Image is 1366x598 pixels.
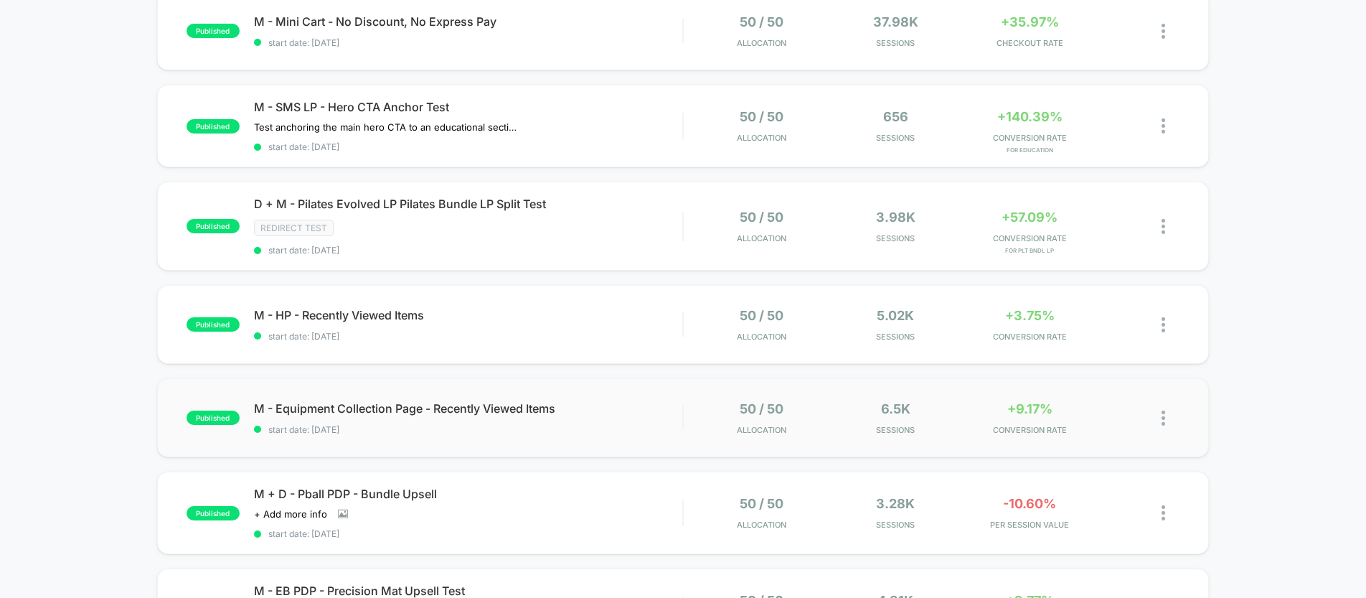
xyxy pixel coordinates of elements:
[737,520,786,530] span: Allocation
[254,141,682,152] span: start date: [DATE]
[1162,24,1165,39] img: close
[740,401,783,416] span: 50 / 50
[966,38,1093,48] span: CHECKOUT RATE
[1162,118,1165,134] img: close
[832,425,959,435] span: Sessions
[877,308,914,323] span: 5.02k
[254,14,682,29] span: M - Mini Cart - No Discount, No Express Pay
[254,508,327,520] span: + Add more info
[1003,496,1056,511] span: -10.60%
[1001,14,1059,29] span: +35.97%
[966,332,1093,342] span: CONVERSION RATE
[873,14,918,29] span: 37.98k
[187,411,240,425] span: published
[740,210,783,225] span: 50 / 50
[737,332,786,342] span: Allocation
[254,308,682,322] span: M - HP - Recently Viewed Items
[254,37,682,48] span: start date: [DATE]
[254,245,682,256] span: start date: [DATE]
[187,219,240,233] span: published
[832,38,959,48] span: Sessions
[1162,317,1165,332] img: close
[966,247,1093,254] span: for PLT BNDL LP
[740,496,783,511] span: 50 / 50
[254,220,334,236] span: Redirect Test
[737,38,786,48] span: Allocation
[254,401,682,416] span: M - Equipment Collection Page - Recently Viewed Items
[254,331,682,342] span: start date: [DATE]
[881,401,910,416] span: 6.5k
[1005,308,1055,323] span: +3.75%
[1162,505,1165,520] img: close
[966,146,1093,154] span: for Education
[876,496,915,511] span: 3.28k
[254,424,682,435] span: start date: [DATE]
[254,528,682,539] span: start date: [DATE]
[997,109,1063,124] span: +140.39%
[966,520,1093,530] span: PER SESSION VALUE
[740,308,783,323] span: 50 / 50
[254,487,682,501] span: M + D - Pball PDP - Bundle Upsell
[832,520,959,530] span: Sessions
[737,133,786,143] span: Allocation
[876,210,915,225] span: 3.98k
[740,109,783,124] span: 50 / 50
[187,506,240,520] span: published
[1162,411,1165,426] img: close
[832,233,959,243] span: Sessions
[737,233,786,243] span: Allocation
[1162,219,1165,234] img: close
[187,317,240,332] span: published
[187,24,240,38] span: published
[1002,210,1058,225] span: +57.09%
[832,133,959,143] span: Sessions
[740,14,783,29] span: 50 / 50
[187,119,240,134] span: published
[254,100,682,114] span: M - SMS LP - Hero CTA Anchor Test
[883,109,908,124] span: 656
[254,121,520,133] span: Test anchoring the main hero CTA to an educational section about our method vs. TTB product detai...
[966,133,1093,143] span: CONVERSION RATE
[254,197,682,211] span: D + M - Pilates Evolved LP Pilates Bundle LP Split Test
[966,233,1093,243] span: CONVERSION RATE
[966,425,1093,435] span: CONVERSION RATE
[254,584,682,598] span: M - EB PDP - Precision Mat Upsell Test
[1007,401,1052,416] span: +9.17%
[737,425,786,435] span: Allocation
[832,332,959,342] span: Sessions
